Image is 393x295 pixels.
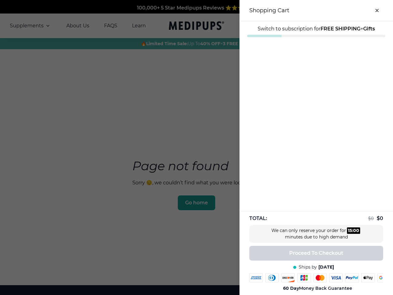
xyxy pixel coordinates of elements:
strong: 60 Day [283,285,299,291]
img: diners-club [265,273,279,282]
span: Ships by [299,264,317,270]
span: Money Back Guarantee [283,285,352,291]
div: 15 [348,227,352,234]
div: : [347,227,360,234]
span: $ 0 [377,215,383,221]
img: discover [281,273,295,282]
strong: FREE SHIPPING [321,26,360,32]
img: visa [329,273,343,282]
img: amex [249,273,263,282]
div: 00 [353,227,359,234]
button: close-cart [371,4,383,17]
span: [DATE] [318,264,334,270]
img: jcb [297,273,311,282]
img: apple [361,273,375,282]
strong: Gifts [363,26,375,32]
img: mastercard [313,273,327,282]
span: TOTAL: [249,215,267,222]
img: google [377,273,391,282]
h3: Shopping Cart [249,7,289,14]
img: paypal [345,273,359,282]
div: We can only reserve your order for minutes due to high demand [270,227,362,240]
span: Switch to subscription for + [258,26,375,32]
span: $ 0 [368,216,374,221]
